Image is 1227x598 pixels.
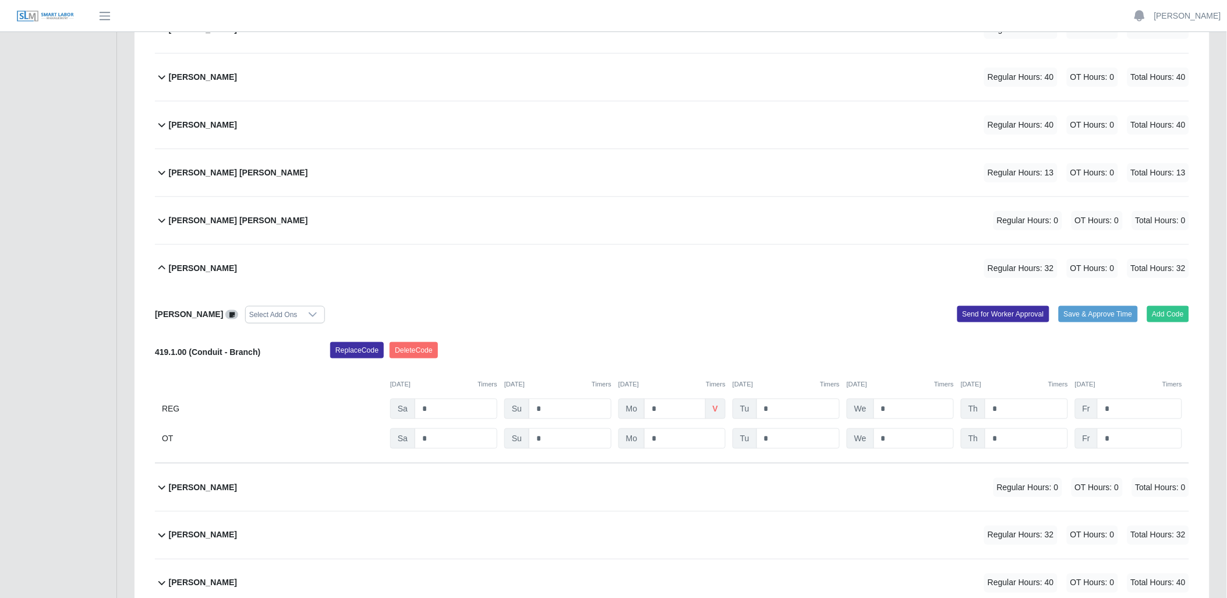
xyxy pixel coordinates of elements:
button: [PERSON_NAME] [PERSON_NAME] Regular Hours: 0 OT Hours: 0 Total Hours: 0 [155,197,1189,244]
span: Sa [390,428,415,449]
span: Th [961,428,985,449]
button: [PERSON_NAME] [PERSON_NAME] Regular Hours: 13 OT Hours: 0 Total Hours: 13 [155,149,1189,196]
span: Tu [733,399,757,419]
span: OT Hours: 0 [1067,526,1118,545]
button: ReplaceCode [330,342,384,358]
b: v [713,403,718,415]
b: [PERSON_NAME] [155,309,223,319]
span: Regular Hours: 32 [984,526,1058,545]
button: Timers [592,379,611,389]
span: Total Hours: 40 [1127,68,1189,87]
div: [DATE] [504,379,611,389]
span: Fr [1075,428,1098,449]
b: [PERSON_NAME] [PERSON_NAME] [169,214,308,227]
b: [PERSON_NAME] [PERSON_NAME] [169,167,308,179]
div: [DATE] [961,379,1068,389]
span: We [847,399,874,419]
b: [PERSON_NAME] [169,481,237,494]
b: [PERSON_NAME] [169,577,237,589]
span: Regular Hours: 40 [984,574,1058,593]
span: Regular Hours: 40 [984,68,1058,87]
button: Timers [934,379,954,389]
span: Regular Hours: 0 [993,478,1062,497]
span: OT Hours: 0 [1072,478,1123,497]
span: Total Hours: 32 [1127,526,1189,545]
span: OT Hours: 0 [1067,68,1118,87]
span: Mo [618,399,645,419]
div: Select Add Ons [246,307,301,323]
span: Su [504,399,529,419]
span: Su [504,428,529,449]
button: Add Code [1147,306,1190,322]
div: [DATE] [1075,379,1182,389]
span: Total Hours: 32 [1127,259,1189,278]
div: [DATE] [390,379,497,389]
div: OT [162,428,383,449]
button: Timers [820,379,840,389]
button: Timers [706,379,726,389]
span: We [847,428,874,449]
button: Timers [1162,379,1182,389]
span: OT Hours: 0 [1067,574,1118,593]
span: Mo [618,428,645,449]
span: Total Hours: 40 [1127,574,1189,593]
span: Total Hours: 0 [1132,211,1189,230]
a: [PERSON_NAME] [1154,10,1221,22]
span: Sa [390,399,415,419]
span: Tu [733,428,757,449]
span: OT Hours: 0 [1067,163,1118,182]
span: Regular Hours: 0 [993,211,1062,230]
b: [PERSON_NAME] [169,529,237,541]
span: Total Hours: 40 [1127,115,1189,135]
img: SLM Logo [16,10,75,23]
b: [PERSON_NAME] [169,119,237,131]
span: Th [961,399,985,419]
span: OT Hours: 0 [1067,259,1118,278]
span: Total Hours: 13 [1127,163,1189,182]
button: Save & Approve Time [1059,306,1138,322]
div: REG [162,399,383,419]
button: [PERSON_NAME] Regular Hours: 40 OT Hours: 0 Total Hours: 40 [155,54,1189,101]
div: [DATE] [733,379,840,389]
span: OT Hours: 0 [1067,115,1118,135]
b: 419.1.00 (Conduit - Branch) [155,347,260,357]
button: Send for Worker Approval [957,306,1049,322]
button: DeleteCode [390,342,438,358]
a: View/Edit Notes [225,309,238,319]
button: [PERSON_NAME] Regular Hours: 32 OT Hours: 0 Total Hours: 32 [155,245,1189,292]
span: Regular Hours: 32 [984,259,1058,278]
button: [PERSON_NAME] Regular Hours: 40 OT Hours: 0 Total Hours: 40 [155,101,1189,149]
div: [DATE] [618,379,726,389]
button: Timers [478,379,497,389]
button: [PERSON_NAME] Regular Hours: 32 OT Hours: 0 Total Hours: 32 [155,512,1189,559]
b: [PERSON_NAME] [169,262,237,275]
span: OT Hours: 0 [1072,211,1123,230]
span: Total Hours: 0 [1132,478,1189,497]
span: Regular Hours: 13 [984,163,1058,182]
button: Timers [1048,379,1068,389]
button: [PERSON_NAME] Regular Hours: 0 OT Hours: 0 Total Hours: 0 [155,464,1189,511]
div: [DATE] [847,379,954,389]
span: Fr [1075,399,1098,419]
b: [PERSON_NAME] [169,71,237,83]
span: Regular Hours: 40 [984,115,1058,135]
